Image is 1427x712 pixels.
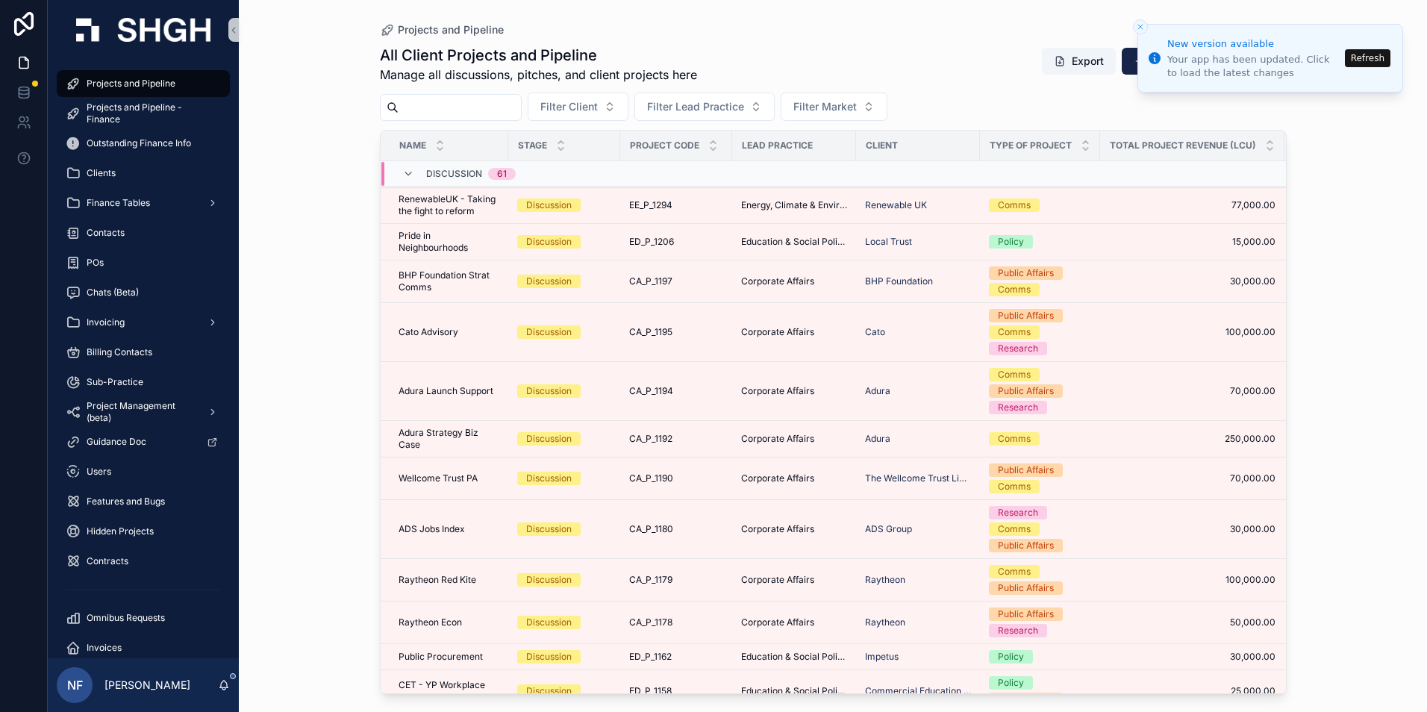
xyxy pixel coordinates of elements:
[87,525,154,537] span: Hidden Projects
[57,634,230,661] a: Invoices
[540,99,598,114] span: Filter Client
[865,523,912,535] span: ADS Group
[793,99,857,114] span: Filter Market
[57,309,230,336] a: Invoicing
[865,385,890,397] a: Adura
[87,137,191,149] span: Outstanding Finance Info
[998,480,1031,493] div: Comms
[741,199,847,211] span: Energy, Climate & Environment
[517,199,611,212] a: Discussion
[104,678,190,693] p: [PERSON_NAME]
[629,326,723,338] a: CA_P_1195
[998,266,1054,280] div: Public Affairs
[380,45,697,66] h1: All Client Projects and Pipeline
[634,93,775,121] button: Select Button
[87,227,125,239] span: Contacts
[399,427,499,451] span: Adura Strategy Biz Case
[399,269,499,293] span: BHP Foundation Strat Comms
[1109,685,1275,697] a: 25,000.00
[1110,140,1256,152] span: Total Project Revenue (LCU)
[998,565,1031,578] div: Comms
[998,608,1054,621] div: Public Affairs
[629,236,674,248] span: ED_P_1206
[1109,433,1275,445] span: 250,000.00
[517,650,611,663] a: Discussion
[865,385,971,397] a: Adura
[998,199,1031,212] div: Comms
[399,616,499,628] a: Raytheon Econ
[528,93,628,121] button: Select Button
[629,275,723,287] a: CA_P_1197
[741,326,814,338] span: Corporate Affairs
[865,275,933,287] a: BHP Foundation
[1109,574,1275,586] span: 100,000.00
[989,565,1091,595] a: CommsPublic Affairs
[57,428,230,455] a: Guidance Doc
[865,433,890,445] span: Adura
[1042,48,1116,75] button: Export
[865,651,899,663] a: Impetus
[57,458,230,485] a: Users
[865,236,912,248] span: Local Trust
[1109,199,1275,211] span: 77,000.00
[1109,326,1275,338] span: 100,000.00
[998,368,1031,381] div: Comms
[518,140,547,152] span: Stage
[998,506,1038,519] div: Research
[1133,19,1148,34] button: Close toast
[399,472,499,484] a: Wellcome Trust PA
[629,574,672,586] span: CA_P_1179
[399,651,483,663] span: Public Procurement
[380,22,504,37] a: Projects and Pipeline
[517,573,611,587] a: Discussion
[865,472,971,484] a: The Wellcome Trust Limited
[865,685,971,697] a: Commercial Education Trust
[998,384,1054,398] div: Public Affairs
[517,616,611,629] a: Discussion
[629,236,723,248] a: ED_P_1206
[865,275,971,287] a: BHP Foundation
[399,523,465,535] span: ADS Jobs Index
[989,235,1091,249] a: Policy
[741,574,814,586] span: Corporate Affairs
[87,167,116,179] span: Clients
[87,102,215,125] span: Projects and Pipeline - Finance
[398,22,504,37] span: Projects and Pipeline
[865,433,971,445] a: Adura
[629,326,672,338] span: CA_P_1195
[865,199,927,211] a: Renewable UK
[87,496,165,508] span: Features and Bugs
[48,60,239,658] div: scrollable content
[865,326,885,338] a: Cato
[865,523,971,535] a: ADS Group
[526,432,572,446] div: Discussion
[1109,236,1275,248] a: 15,000.00
[399,230,499,254] a: Pride in Neighbourhoods
[517,472,611,485] a: Discussion
[647,99,744,114] span: Filter Lead Practice
[517,384,611,398] a: Discussion
[741,326,847,338] a: Corporate Affairs
[399,523,499,535] a: ADS Jobs Index
[399,385,499,397] a: Adura Launch Support
[87,197,150,209] span: Finance Tables
[741,236,847,248] a: Education & Social Policy
[57,190,230,216] a: Finance Tables
[1109,472,1275,484] span: 70,000.00
[526,275,572,288] div: Discussion
[998,235,1024,249] div: Policy
[629,616,672,628] span: CA_P_1178
[629,651,672,663] span: ED_P_1162
[998,676,1024,690] div: Policy
[629,685,672,697] span: ED_P_1158
[865,616,971,628] a: Raytheon
[526,472,572,485] div: Discussion
[526,616,572,629] div: Discussion
[741,616,847,628] a: Corporate Affairs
